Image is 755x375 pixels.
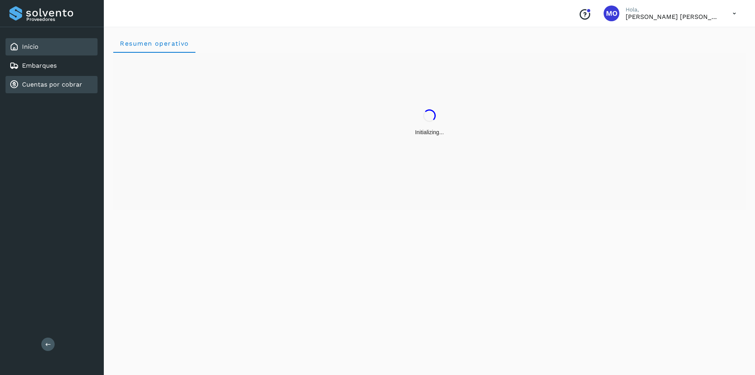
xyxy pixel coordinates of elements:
[626,6,720,13] p: Hola,
[22,62,57,69] a: Embarques
[6,76,98,93] div: Cuentas por cobrar
[6,38,98,55] div: Inicio
[6,57,98,74] div: Embarques
[26,17,94,22] p: Proveedores
[22,81,82,88] a: Cuentas por cobrar
[120,40,189,47] span: Resumen operativo
[22,43,39,50] a: Inicio
[626,13,720,20] p: Macaria Olvera Camarillo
